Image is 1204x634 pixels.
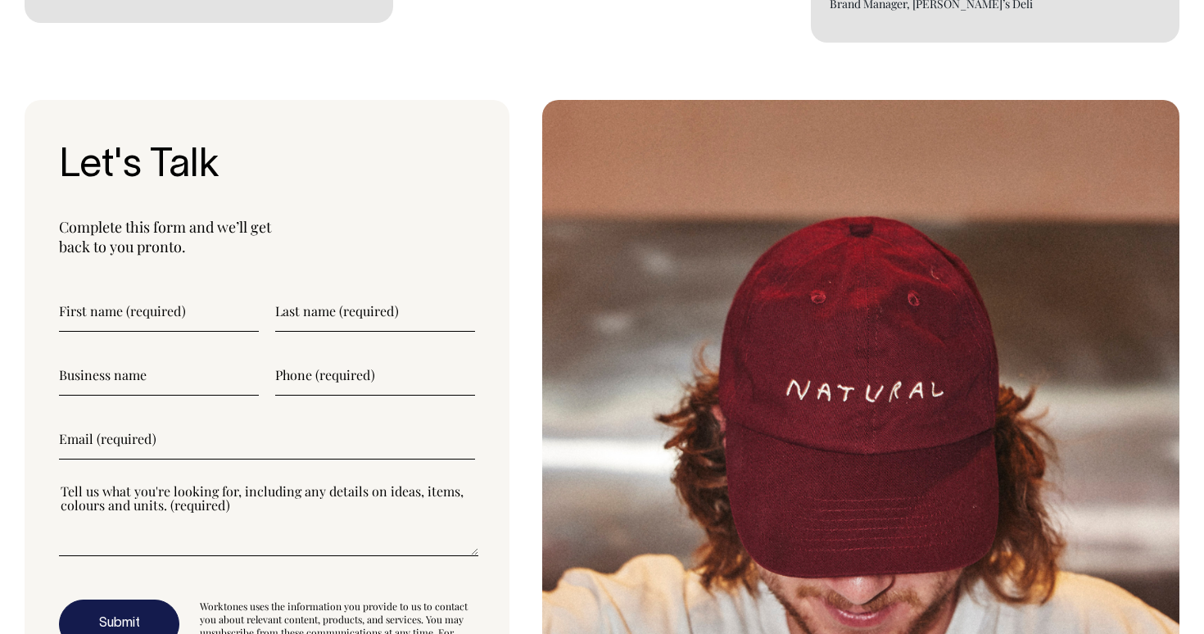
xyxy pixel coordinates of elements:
[59,291,259,332] input: First name (required)
[275,291,475,332] input: Last name (required)
[275,355,475,396] input: Phone (required)
[59,419,475,460] input: Email (required)
[59,145,475,188] h3: Let's Talk
[59,217,475,256] p: Complete this form and we’ll get back to you pronto.
[59,355,259,396] input: Business name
